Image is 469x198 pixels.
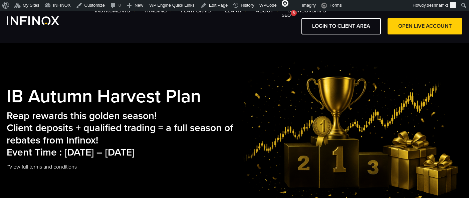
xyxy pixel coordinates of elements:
a: *View full terms and conditions [7,159,77,175]
div: 8 [291,10,297,16]
h2: Reap rewards this golden season! Client deposits + qualified trading = a full season of rebates f... [7,110,238,159]
span: deshnamkt [427,3,448,8]
a: PLATFORMS [181,7,217,15]
strong: IB Autumn Harvest Plan [7,86,201,108]
a: TRADING [144,7,173,15]
a: ABOUT [256,7,279,15]
a: SPONSORSHIPS [288,7,326,15]
a: LOGIN TO CLIENT AREA [301,18,381,34]
a: Instruments [95,7,136,15]
a: Learn [225,7,247,15]
a: OPEN LIVE ACCOUNT [388,18,462,34]
a: INFINOX Logo [7,16,75,25]
span: SEO [282,13,291,18]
